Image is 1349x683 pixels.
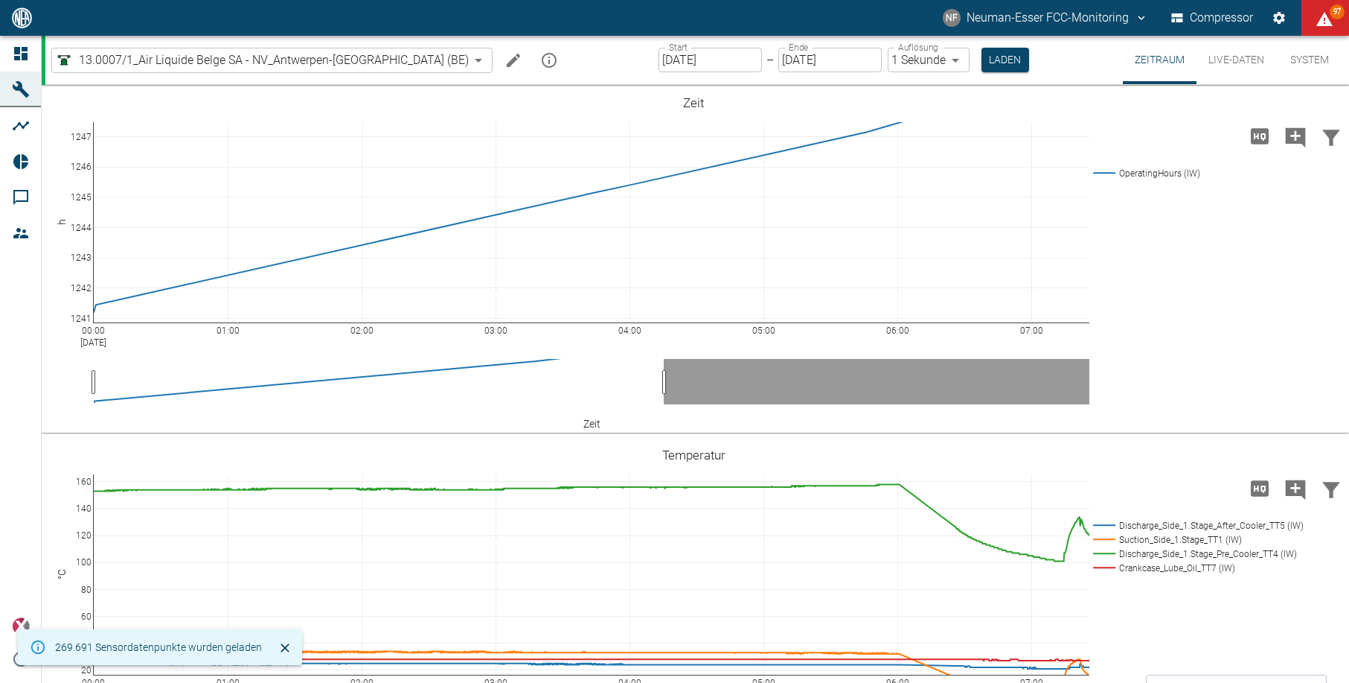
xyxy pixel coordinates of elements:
button: Live-Daten [1196,36,1276,84]
span: 13.0007/1_Air Liquide Belge SA - NV_Antwerpen-[GEOGRAPHIC_DATA] (BE) [79,51,469,69]
img: logo [10,7,33,28]
button: mission info [534,45,564,75]
button: System [1276,36,1343,84]
div: NF [943,9,961,27]
input: DD.MM.YYYY [778,48,882,72]
img: Xplore Logo [12,617,30,635]
span: Hohe Auflösung [1242,480,1278,495]
span: 97 [1330,4,1345,19]
button: Schließen [274,637,296,659]
button: Daten filtern [1313,117,1349,156]
button: Compressor [1168,4,1257,31]
button: Machine bearbeiten [499,45,528,75]
label: Start [669,41,688,54]
label: Ende [789,41,808,54]
p: – [766,51,774,69]
button: Kommentar hinzufügen [1278,117,1313,156]
button: Daten filtern [1313,469,1349,508]
button: Einstellungen [1266,4,1292,31]
span: Hohe Auflösung [1242,128,1278,142]
div: 1 Sekunde [888,48,970,72]
button: Kommentar hinzufügen [1278,469,1313,508]
button: Zeitraum [1123,36,1196,84]
label: Auflösung [898,41,938,54]
button: fcc-monitoring@neuman-esser.com [941,4,1150,31]
div: 269.691 Sensordatenpunkte wurden geladen [55,634,262,661]
a: 13.0007/1_Air Liquide Belge SA - NV_Antwerpen-[GEOGRAPHIC_DATA] (BE) [55,51,469,69]
button: Laden [981,48,1029,72]
input: DD.MM.YYYY [659,48,762,72]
